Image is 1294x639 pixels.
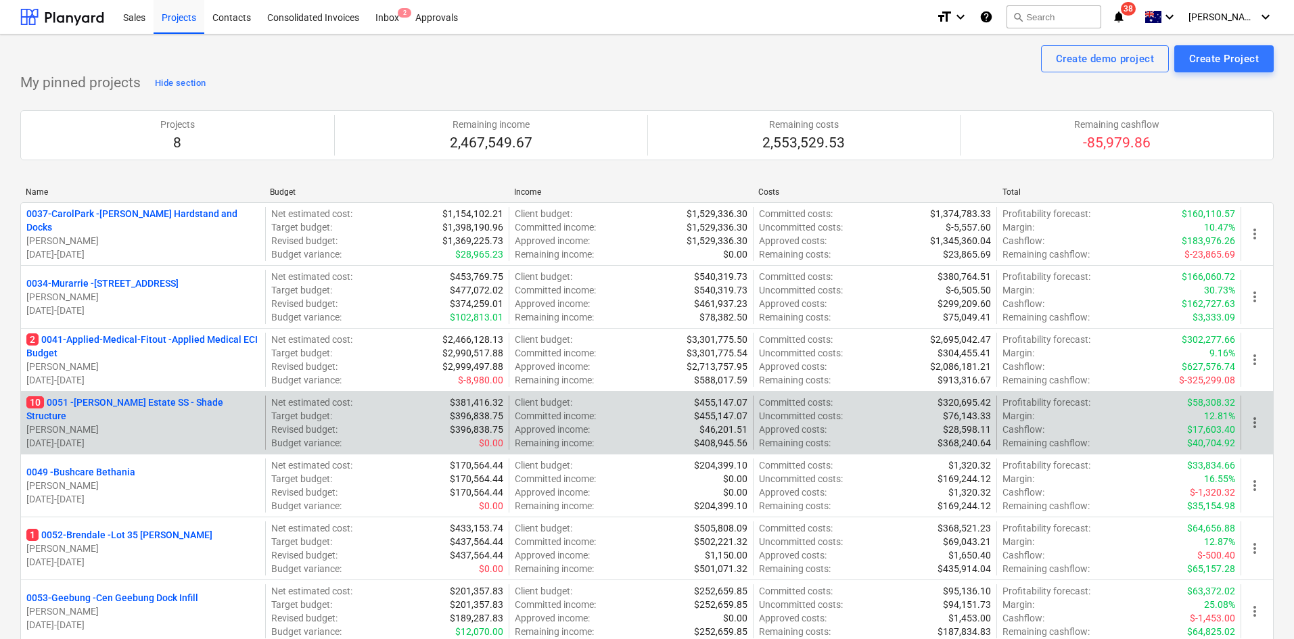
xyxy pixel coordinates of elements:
[450,598,503,611] p: $201,357.83
[450,409,503,423] p: $396,838.75
[1174,45,1274,72] button: Create Project
[759,283,843,297] p: Uncommitted costs :
[1187,396,1235,409] p: $58,308.32
[938,625,991,638] p: $187,834.83
[271,486,338,499] p: Revised budget :
[450,548,503,562] p: $437,564.44
[687,333,747,346] p: $3,301,775.50
[1189,50,1259,68] div: Create Project
[936,9,952,25] i: format_size
[943,598,991,611] p: $94,151.73
[1257,9,1274,25] i: keyboard_arrow_down
[938,373,991,387] p: $913,316.67
[271,396,352,409] p: Net estimated cost :
[759,521,833,535] p: Committed costs :
[759,458,833,472] p: Committed costs :
[515,360,590,373] p: Approved income :
[1204,409,1235,423] p: 12.81%
[271,521,352,535] p: Net estimated cost :
[160,134,195,153] p: 8
[1204,598,1235,611] p: 25.08%
[271,548,338,562] p: Revised budget :
[687,207,747,220] p: $1,529,336.30
[1002,187,1236,197] div: Total
[1002,207,1090,220] p: Profitability forecast :
[26,423,260,436] p: [PERSON_NAME]
[1204,535,1235,548] p: 12.87%
[1002,486,1044,499] p: Cashflow :
[759,207,833,220] p: Committed costs :
[450,270,503,283] p: $453,769.75
[1190,486,1235,499] p: $-1,320.32
[271,270,352,283] p: Net estimated cost :
[1226,574,1294,639] div: Chat Widget
[1002,584,1090,598] p: Profitability forecast :
[759,310,831,324] p: Remaining costs :
[759,270,833,283] p: Committed costs :
[1002,625,1090,638] p: Remaining cashflow :
[450,521,503,535] p: $433,153.74
[1187,423,1235,436] p: $17,603.40
[26,207,260,261] div: 0037-CarolPark -[PERSON_NAME] Hardstand and Docks[PERSON_NAME][DATE]-[DATE]
[26,465,135,479] p: 0049 - Bushcare Bethania
[271,499,342,513] p: Budget variance :
[694,458,747,472] p: $204,399.10
[514,187,747,197] div: Income
[723,611,747,625] p: $0.00
[1182,360,1235,373] p: $627,576.74
[699,310,747,324] p: $78,382.50
[694,499,747,513] p: $204,399.10
[759,234,827,247] p: Approved costs :
[1002,270,1090,283] p: Profitability forecast :
[694,584,747,598] p: $252,659.85
[1002,247,1090,261] p: Remaining cashflow :
[26,187,259,197] div: Name
[1112,9,1126,25] i: notifications
[723,486,747,499] p: $0.00
[271,283,332,297] p: Target budget :
[455,625,503,638] p: $12,070.00
[759,598,843,611] p: Uncommitted costs :
[758,187,992,197] div: Costs
[1013,11,1023,22] span: search
[442,234,503,247] p: $1,369,225.73
[1204,283,1235,297] p: 30.73%
[271,436,342,450] p: Budget variance :
[1002,333,1090,346] p: Profitability forecast :
[515,283,596,297] p: Committed income :
[694,625,747,638] p: $252,659.85
[515,584,572,598] p: Client budget :
[699,423,747,436] p: $46,201.51
[515,611,590,625] p: Approved income :
[271,458,352,472] p: Net estimated cost :
[1187,562,1235,575] p: $65,157.28
[271,598,332,611] p: Target budget :
[26,277,260,317] div: 0034-Murarrie -[STREET_ADDRESS][PERSON_NAME][DATE]-[DATE]
[515,486,590,499] p: Approved income :
[26,436,260,450] p: [DATE] - [DATE]
[450,118,532,131] p: Remaining income
[26,528,212,542] p: 0052-Brendale - Lot 35 [PERSON_NAME]
[479,562,503,575] p: $0.00
[515,436,594,450] p: Remaining income :
[1209,346,1235,360] p: 9.16%
[1002,234,1044,247] p: Cashflow :
[26,591,260,632] div: 0053-Geebung -Cen Geebung Dock Infill[PERSON_NAME][DATE]-[DATE]
[442,346,503,360] p: $2,990,517.88
[1182,297,1235,310] p: $162,727.63
[442,360,503,373] p: $2,999,497.88
[515,472,596,486] p: Committed income :
[759,611,827,625] p: Approved costs :
[759,409,843,423] p: Uncommitted costs :
[442,207,503,220] p: $1,154,102.21
[450,486,503,499] p: $170,564.44
[1002,499,1090,513] p: Remaining cashflow :
[26,605,260,618] p: [PERSON_NAME]
[1002,297,1044,310] p: Cashflow :
[1121,2,1136,16] span: 38
[1247,352,1263,368] span: more_vert
[450,535,503,548] p: $437,564.44
[1002,346,1034,360] p: Margin :
[946,220,991,234] p: $-5,557.60
[1002,220,1034,234] p: Margin :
